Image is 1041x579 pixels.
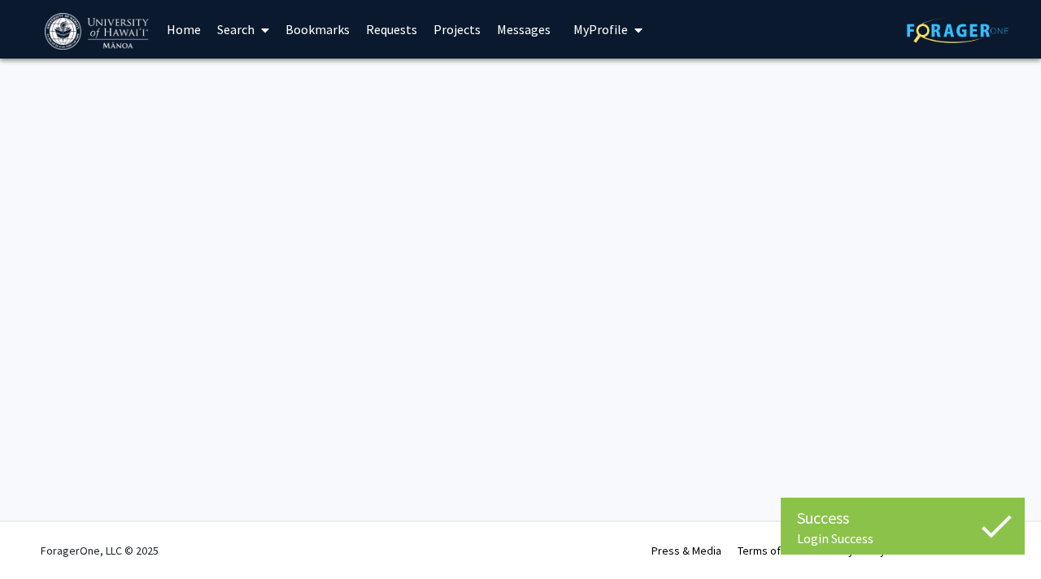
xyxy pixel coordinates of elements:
[209,1,277,58] a: Search
[738,543,802,558] a: Terms of Use
[797,530,1008,546] div: Login Success
[45,13,152,50] img: University of Hawaiʻi at Mānoa Logo
[425,1,489,58] a: Projects
[277,1,358,58] a: Bookmarks
[573,21,628,37] span: My Profile
[907,18,1008,43] img: ForagerOne Logo
[41,522,159,579] div: ForagerOne, LLC © 2025
[489,1,559,58] a: Messages
[159,1,209,58] a: Home
[797,506,1008,530] div: Success
[651,543,721,558] a: Press & Media
[358,1,425,58] a: Requests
